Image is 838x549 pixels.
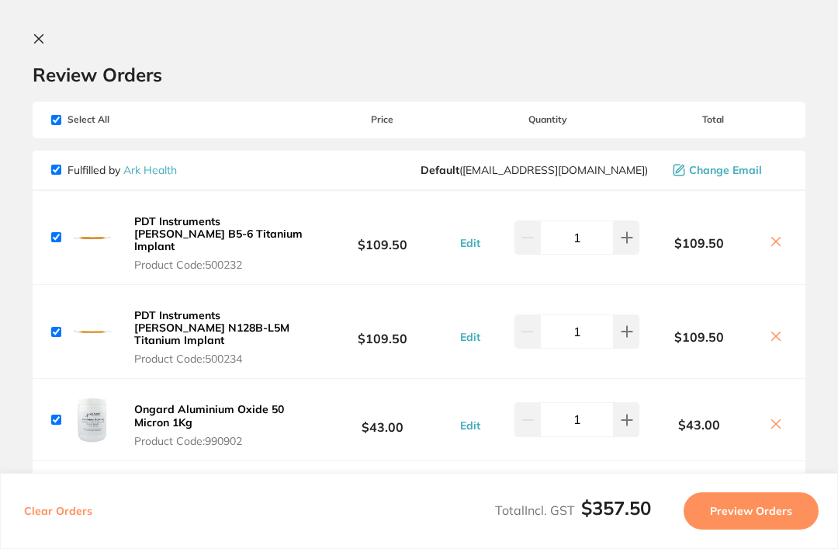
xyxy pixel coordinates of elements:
[455,330,485,344] button: Edit
[639,114,787,125] span: Total
[51,114,206,125] span: Select All
[639,418,759,432] b: $43.00
[309,405,456,434] b: $43.00
[130,308,309,366] button: PDT Instruments [PERSON_NAME] N128B-L5M Titanium Implant Product Code:500234
[455,419,485,433] button: Edit
[455,236,485,250] button: Edit
[134,353,304,365] span: Product Code: 500234
[68,164,177,176] p: Fulfilled by
[309,318,456,346] b: $109.50
[455,114,639,125] span: Quantity
[68,395,117,445] img: ZGI1OWtvbg
[19,492,97,530] button: Clear Orders
[639,330,759,344] b: $109.50
[639,236,759,250] b: $109.50
[309,224,456,252] b: $109.50
[421,163,459,177] b: Default
[134,308,289,347] b: PDT Instruments [PERSON_NAME] N128B-L5M Titanium Implant
[130,402,309,447] button: Ongard Aluminium Oxide 50 Micron 1Kg Product Code:990902
[68,213,117,262] img: YjVxdTdwNw
[134,214,303,253] b: PDT Instruments [PERSON_NAME] B5-6 Titanium Implant
[68,307,117,356] img: ODY2cmtteg
[134,259,304,271] span: Product Code: 500232
[123,163,177,177] a: Ark Health
[309,114,456,125] span: Price
[33,63,805,86] h2: Review Orders
[668,163,787,177] button: Change Email
[495,502,651,518] span: Total Incl. GST
[421,164,648,176] span: sales@arkhealth.com.au
[130,214,309,272] button: PDT Instruments [PERSON_NAME] B5-6 Titanium Implant Product Code:500232
[134,435,304,447] span: Product Code: 990902
[684,492,819,530] button: Preview Orders
[134,402,284,429] b: Ongard Aluminium Oxide 50 Micron 1Kg
[581,496,651,519] b: $357.50
[689,164,762,176] span: Change Email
